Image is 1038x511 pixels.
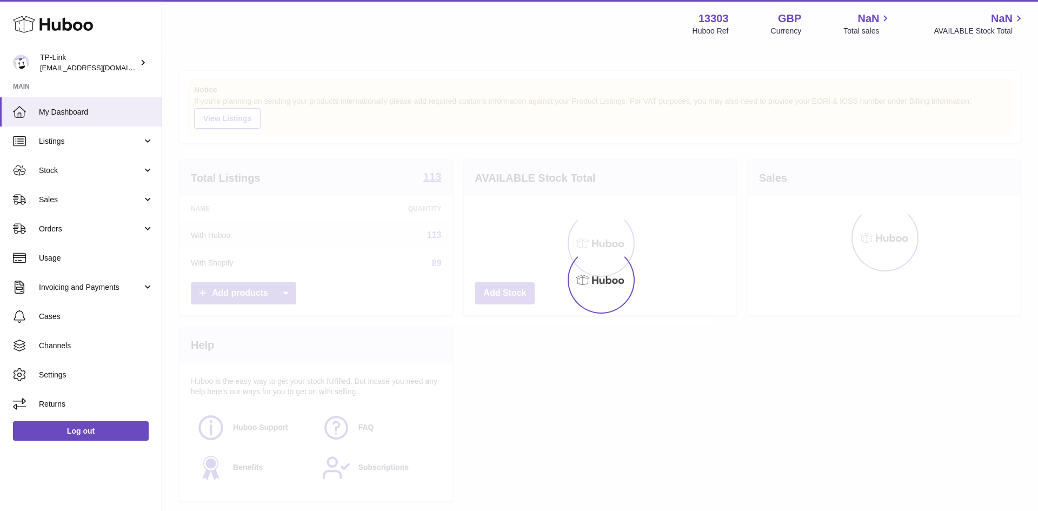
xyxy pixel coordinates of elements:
div: TP-Link [40,52,137,73]
a: NaN AVAILABLE Stock Total [934,11,1025,36]
span: NaN [857,11,879,26]
img: internalAdmin-13303@internal.huboo.com [13,55,29,71]
span: Orders [39,224,142,234]
span: Cases [39,311,154,322]
span: Settings [39,370,154,380]
span: Total sales [843,26,891,36]
a: NaN Total sales [843,11,891,36]
span: NaN [991,11,1013,26]
span: Listings [39,136,142,147]
span: Usage [39,253,154,263]
div: Currency [771,26,802,36]
span: [EMAIL_ADDRESS][DOMAIN_NAME] [40,63,159,72]
strong: 13303 [698,11,729,26]
div: Huboo Ref [693,26,729,36]
span: Stock [39,165,142,176]
span: Returns [39,399,154,409]
span: My Dashboard [39,107,154,117]
span: Invoicing and Payments [39,282,142,293]
span: Channels [39,341,154,351]
strong: GBP [778,11,801,26]
a: Log out [13,421,149,441]
span: Sales [39,195,142,205]
span: AVAILABLE Stock Total [934,26,1025,36]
